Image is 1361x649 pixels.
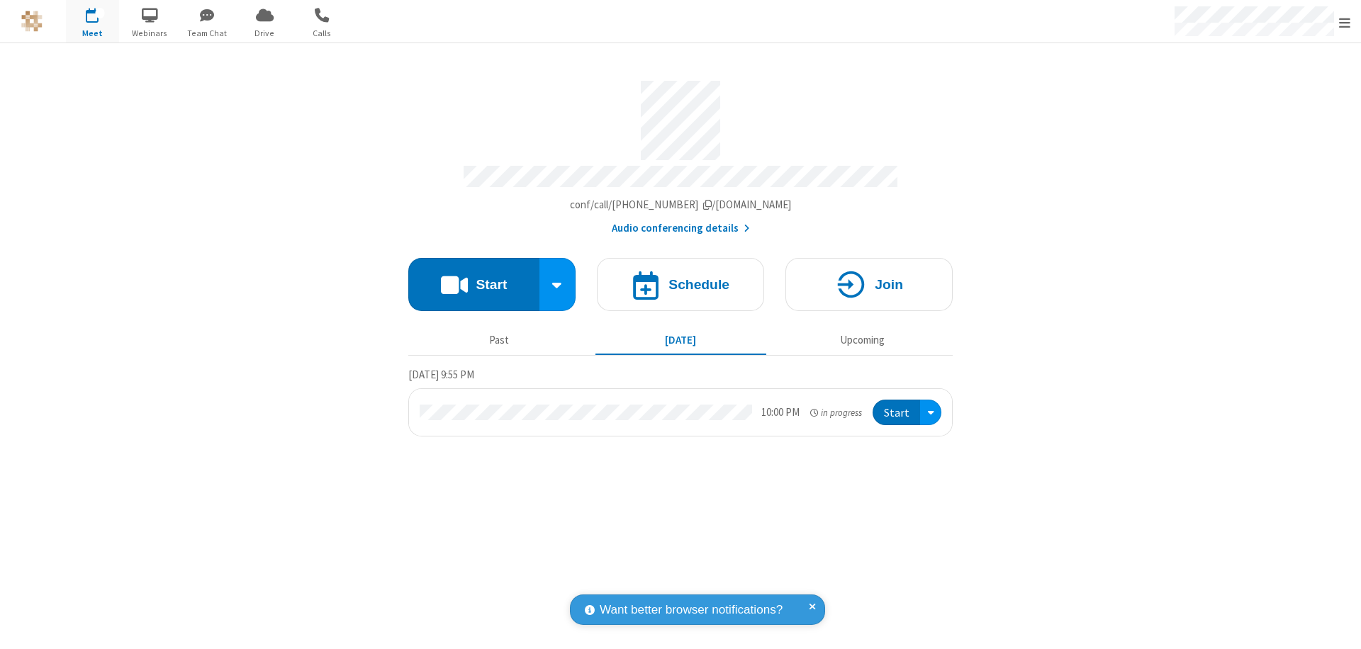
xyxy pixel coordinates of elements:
[875,278,903,291] h4: Join
[96,8,105,18] div: 1
[539,258,576,311] div: Start conference options
[810,406,862,419] em: in progress
[761,405,800,421] div: 10:00 PM
[570,197,792,213] button: Copy my meeting room linkCopy my meeting room link
[597,258,764,311] button: Schedule
[296,27,349,40] span: Calls
[408,368,474,381] span: [DATE] 9:55 PM
[21,11,43,32] img: QA Selenium DO NOT DELETE OR CHANGE
[66,27,119,40] span: Meet
[408,366,953,437] section: Today's Meetings
[570,198,792,211] span: Copy my meeting room link
[595,327,766,354] button: [DATE]
[920,400,941,426] div: Open menu
[476,278,507,291] h4: Start
[123,27,177,40] span: Webinars
[873,400,920,426] button: Start
[408,70,953,237] section: Account details
[181,27,234,40] span: Team Chat
[612,220,750,237] button: Audio conferencing details
[414,327,585,354] button: Past
[408,258,539,311] button: Start
[668,278,729,291] h4: Schedule
[600,601,783,619] span: Want better browser notifications?
[238,27,291,40] span: Drive
[785,258,953,311] button: Join
[777,327,948,354] button: Upcoming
